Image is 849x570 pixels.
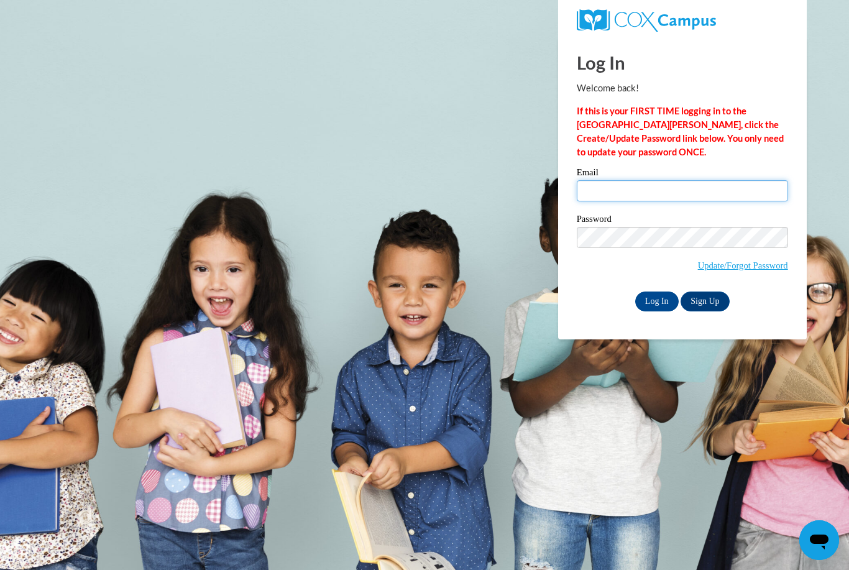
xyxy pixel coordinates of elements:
[577,168,788,180] label: Email
[681,292,729,311] a: Sign Up
[577,81,788,95] p: Welcome back!
[577,50,788,75] h1: Log In
[577,9,788,32] a: COX Campus
[635,292,679,311] input: Log In
[577,214,788,227] label: Password
[577,9,716,32] img: COX Campus
[698,260,788,270] a: Update/Forgot Password
[577,106,784,157] strong: If this is your FIRST TIME logging in to the [GEOGRAPHIC_DATA][PERSON_NAME], click the Create/Upd...
[799,520,839,560] iframe: Button to launch messaging window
